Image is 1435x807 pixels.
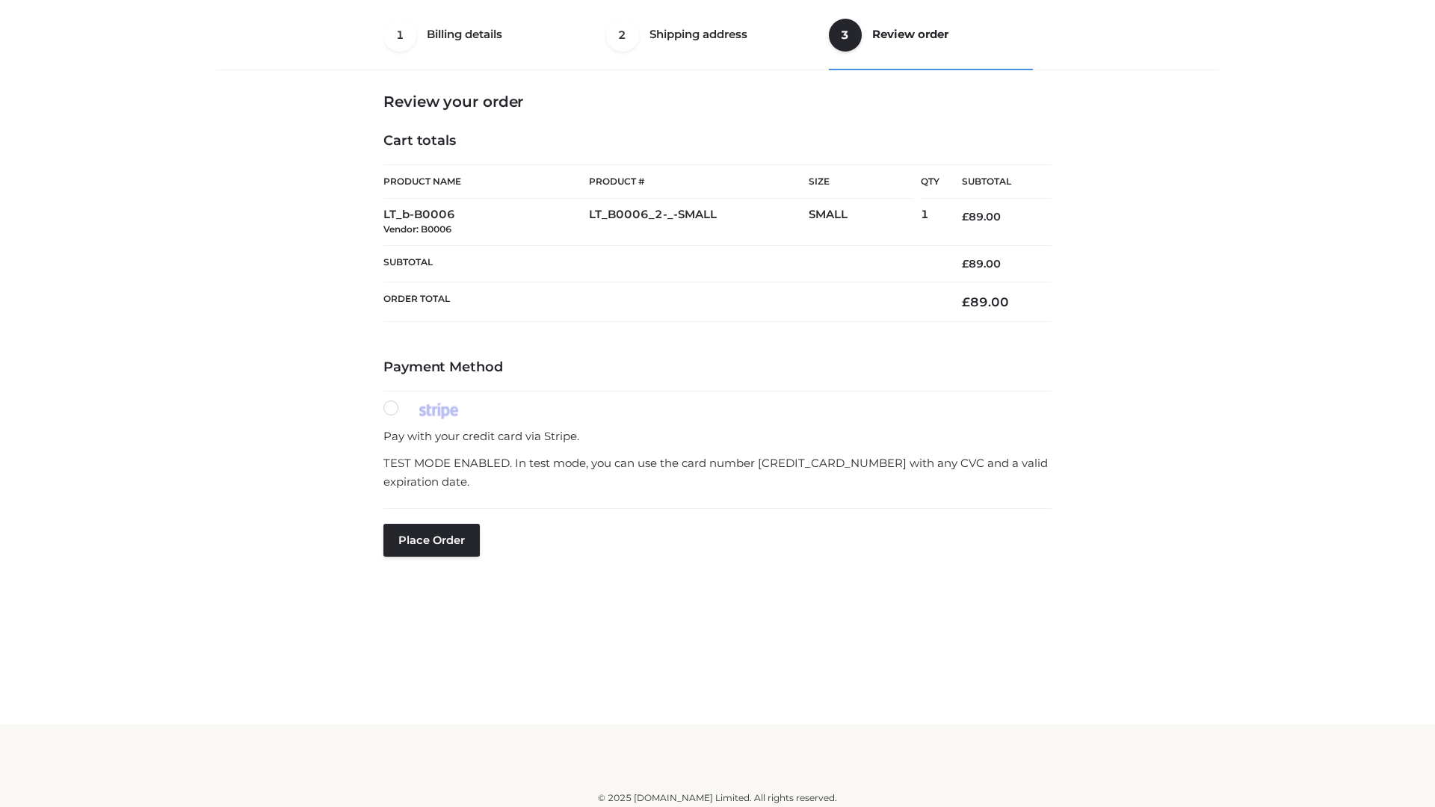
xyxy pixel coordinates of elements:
[383,223,451,235] small: Vendor: B0006
[383,282,939,322] th: Order Total
[383,427,1052,446] p: Pay with your credit card via Stripe.
[962,294,1009,309] bdi: 89.00
[383,199,589,246] td: LT_b-B0006
[962,210,969,223] span: £
[809,165,913,199] th: Size
[222,791,1213,806] div: © 2025 [DOMAIN_NAME] Limited. All rights reserved.
[383,164,589,199] th: Product Name
[383,454,1052,492] p: TEST MODE ENABLED. In test mode, you can use the card number [CREDIT_CARD_NUMBER] with any CVC an...
[921,164,939,199] th: Qty
[383,359,1052,376] h4: Payment Method
[383,93,1052,111] h3: Review your order
[962,257,1001,270] bdi: 89.00
[962,294,970,309] span: £
[921,199,939,246] td: 1
[589,199,809,246] td: LT_B0006_2-_-SMALL
[962,257,969,270] span: £
[809,199,921,246] td: SMALL
[383,245,939,282] th: Subtotal
[383,524,480,557] button: Place order
[939,165,1052,199] th: Subtotal
[589,164,809,199] th: Product #
[383,133,1052,149] h4: Cart totals
[962,210,1001,223] bdi: 89.00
